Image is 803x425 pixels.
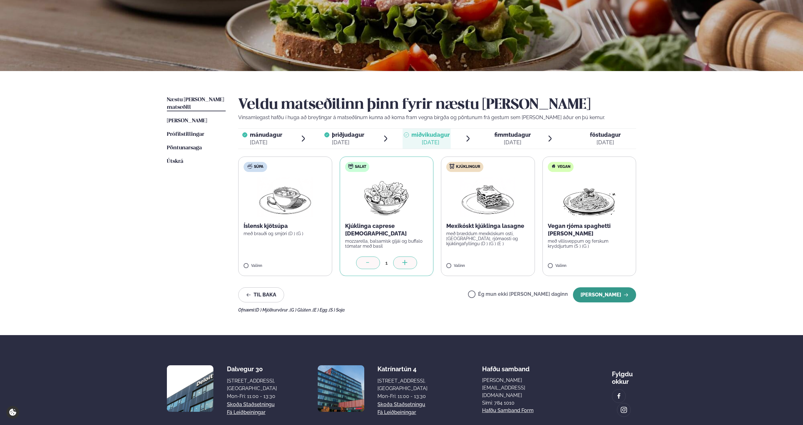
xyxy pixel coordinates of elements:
span: Vegan [558,164,570,169]
a: Pöntunarsaga [167,144,202,152]
p: mozzarella, balsamísk gljái og buffalo tómatar með basil [345,239,428,249]
div: [DATE] [332,139,364,146]
div: Dalvegur 30 [227,365,277,373]
span: Súpa [254,164,263,169]
img: chicken.svg [449,164,454,169]
span: Prófílstillingar [167,132,204,137]
span: Kjúklingur [456,164,480,169]
div: Fylgdu okkur [612,365,636,385]
p: með bræddum mexíkóskum osti, [GEOGRAPHIC_DATA], rjómaosti og kjúklingafyllingu (D ) (G ) (E ) [446,231,530,246]
div: [DATE] [494,139,531,146]
p: Kjúklinga caprese [DEMOGRAPHIC_DATA] [345,222,428,237]
a: Fá leiðbeiningar [227,409,266,416]
a: Cookie settings [6,406,19,419]
img: Spagetti.png [562,177,617,217]
span: Pöntunarsaga [167,145,202,151]
a: [PERSON_NAME][EMAIL_ADDRESS][DOMAIN_NAME] [482,377,558,399]
a: Næstu [PERSON_NAME] matseðill [167,96,226,111]
span: miðvikudagur [411,131,450,138]
a: image alt [617,403,630,417]
div: [STREET_ADDRESS], [GEOGRAPHIC_DATA] [227,377,277,392]
p: Íslensk kjötsúpa [244,222,327,230]
div: 1 [380,259,393,267]
a: Skoða staðsetningu [227,401,275,408]
p: Sími: 784 1010 [482,399,558,407]
a: Skoða staðsetningu [377,401,425,408]
img: image alt [318,365,364,412]
span: (E ) Egg , [313,307,329,312]
p: með brauði og smjöri (D ) (G ) [244,231,327,236]
a: Hafðu samband form [482,407,534,414]
div: [STREET_ADDRESS], [GEOGRAPHIC_DATA] [377,377,427,392]
img: Salad.png [359,177,414,217]
a: Fá leiðbeiningar [377,409,416,416]
span: mánudagur [250,131,282,138]
div: [DATE] [590,139,621,146]
p: Vegan rjóma spaghetti [PERSON_NAME] [548,222,631,237]
img: soup.svg [247,164,252,169]
p: Mexikóskt kjúklinga lasagne [446,222,530,230]
span: (G ) Glúten , [290,307,313,312]
img: salad.svg [348,164,353,169]
div: [DATE] [250,139,282,146]
a: [PERSON_NAME] [167,117,207,125]
span: fimmtudagur [494,131,531,138]
p: með villisveppum og ferskum kryddjurtum (S ) (G ) [548,239,631,249]
div: Mon-Fri: 11:00 - 13:30 [227,393,277,400]
span: Salat [355,164,366,169]
div: Mon-Fri: 11:00 - 13:30 [377,393,427,400]
img: image alt [620,406,627,414]
span: þriðjudagur [332,131,364,138]
span: föstudagur [590,131,621,138]
button: Til baka [238,287,284,302]
div: [DATE] [411,139,450,146]
a: Útskrá [167,158,183,165]
p: Vinsamlegast hafðu í huga að breytingar á matseðlinum kunna að koma fram vegna birgða og pöntunum... [238,114,636,121]
span: Hafðu samband [482,360,530,373]
span: Útskrá [167,159,183,164]
img: Soup.png [257,177,313,217]
div: Ofnæmi: [238,307,636,312]
button: [PERSON_NAME] [573,287,636,302]
a: image alt [612,389,625,403]
img: Lasagna.png [460,177,515,217]
img: image alt [615,393,622,400]
h2: Veldu matseðilinn þinn fyrir næstu [PERSON_NAME] [238,96,636,114]
img: image alt [167,365,213,412]
span: [PERSON_NAME] [167,118,207,124]
span: (D ) Mjólkurvörur , [255,307,290,312]
span: Næstu [PERSON_NAME] matseðill [167,97,224,110]
div: Katrínartún 4 [377,365,427,373]
span: (S ) Soja [329,307,345,312]
a: Prófílstillingar [167,131,204,138]
img: Vegan.svg [551,164,556,169]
